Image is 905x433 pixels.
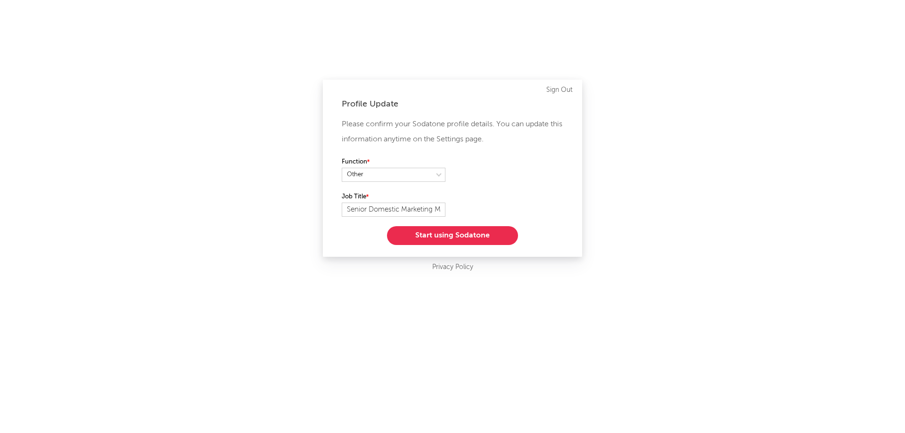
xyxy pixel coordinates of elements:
[387,226,518,245] button: Start using Sodatone
[342,156,445,168] label: Function
[342,191,445,203] label: Job Title
[342,117,563,147] p: Please confirm your Sodatone profile details. You can update this information anytime on the Sett...
[546,84,573,96] a: Sign Out
[432,261,473,273] a: Privacy Policy
[342,98,563,110] div: Profile Update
